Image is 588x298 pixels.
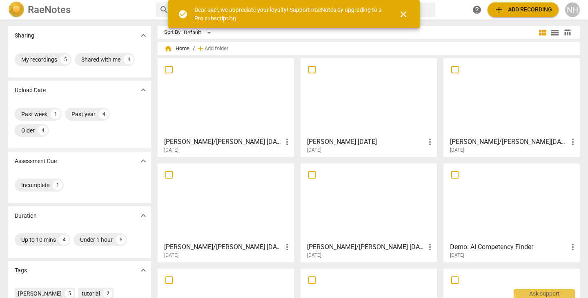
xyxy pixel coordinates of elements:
span: / [193,46,195,52]
a: [PERSON_NAME]/[PERSON_NAME] [DATE][DATE] [160,166,291,258]
p: Upload Date [15,86,46,95]
span: help [472,5,482,15]
div: Older [21,126,35,135]
a: [PERSON_NAME] [DATE][DATE] [303,61,434,153]
span: [DATE] [164,252,178,259]
span: expand_more [138,31,148,40]
div: Up to 10 mins [21,236,56,244]
span: add [196,44,205,53]
button: Close [394,4,413,24]
div: 1 [53,180,62,190]
div: 5 [65,289,74,298]
div: Sort By [164,29,180,35]
h3: Dan-Neal August 8th [307,137,425,147]
div: 2 [103,289,112,298]
div: 4 [59,235,69,245]
h3: Neal/Dan 2/16/2025 [164,242,282,252]
span: more_vert [282,137,292,147]
span: search [159,5,169,15]
div: 4 [124,55,134,64]
p: Assessment Due [15,157,57,166]
a: [PERSON_NAME]/[PERSON_NAME] [DATE][DATE] [160,61,291,153]
div: My recordings [21,55,57,64]
button: Show more [137,264,149,276]
span: more_vert [568,242,578,252]
h3: Neal/Dan March 30, 2025 [450,137,568,147]
button: Show more [137,210,149,222]
span: expand_more [138,156,148,166]
a: Demo: AI Competency Finder[DATE] [446,166,577,258]
span: Add folder [205,46,228,52]
span: Add recording [494,5,552,15]
span: more_vert [425,137,435,147]
div: 5 [116,235,126,245]
button: NH [565,2,580,17]
span: more_vert [282,242,292,252]
h3: Neal/Constance Feb 4 2025 [307,242,425,252]
a: Pro subscription [194,15,236,22]
span: expand_more [138,265,148,275]
button: Show more [137,29,149,42]
span: add [494,5,504,15]
span: more_vert [425,242,435,252]
span: Home [164,44,189,53]
h3: Dan/Neal Sept 14th [164,137,282,147]
span: [DATE] [307,147,321,154]
p: Sharing [15,31,34,40]
div: Under 1 hour [80,236,113,244]
span: [DATE] [450,147,464,154]
span: view_list [550,28,560,38]
span: [DATE] [307,252,321,259]
p: Duration [15,212,37,220]
span: [DATE] [450,252,464,259]
button: Show more [137,84,149,96]
span: close [399,9,408,19]
div: 1 [51,109,60,119]
div: Past week [21,110,47,118]
h3: Demo: AI Competency Finder [450,242,568,252]
div: 4 [99,109,109,119]
div: Incomplete [21,181,49,189]
button: Tile view [537,26,549,39]
a: LogoRaeNotes [8,2,149,18]
button: Show more [137,155,149,167]
div: tutorial [82,289,100,298]
span: expand_more [138,85,148,95]
div: Dear user, we appreciate your loyalty! Support RaeNotes by upgrading to a [194,6,384,22]
button: Upload [488,2,559,17]
a: [PERSON_NAME]/[PERSON_NAME] [DATE][DATE] [303,166,434,258]
button: Table view [561,26,573,39]
div: 5 [60,55,70,64]
div: [PERSON_NAME] [18,289,62,298]
span: check_circle [178,9,188,19]
span: home [164,44,172,53]
span: table_chart [563,29,571,36]
span: [DATE] [164,147,178,154]
span: more_vert [568,137,578,147]
img: Logo [8,2,24,18]
p: Tags [15,266,27,275]
span: expand_more [138,211,148,221]
span: view_module [538,28,548,38]
div: Ask support [514,289,575,298]
h2: RaeNotes [28,4,71,15]
a: Help [470,2,484,17]
div: Past year [71,110,96,118]
div: Default [184,26,214,39]
button: List view [549,26,561,39]
div: 4 [38,126,48,135]
a: [PERSON_NAME]/[PERSON_NAME][DATE][DATE] [446,61,577,153]
div: Shared with me [81,55,120,64]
